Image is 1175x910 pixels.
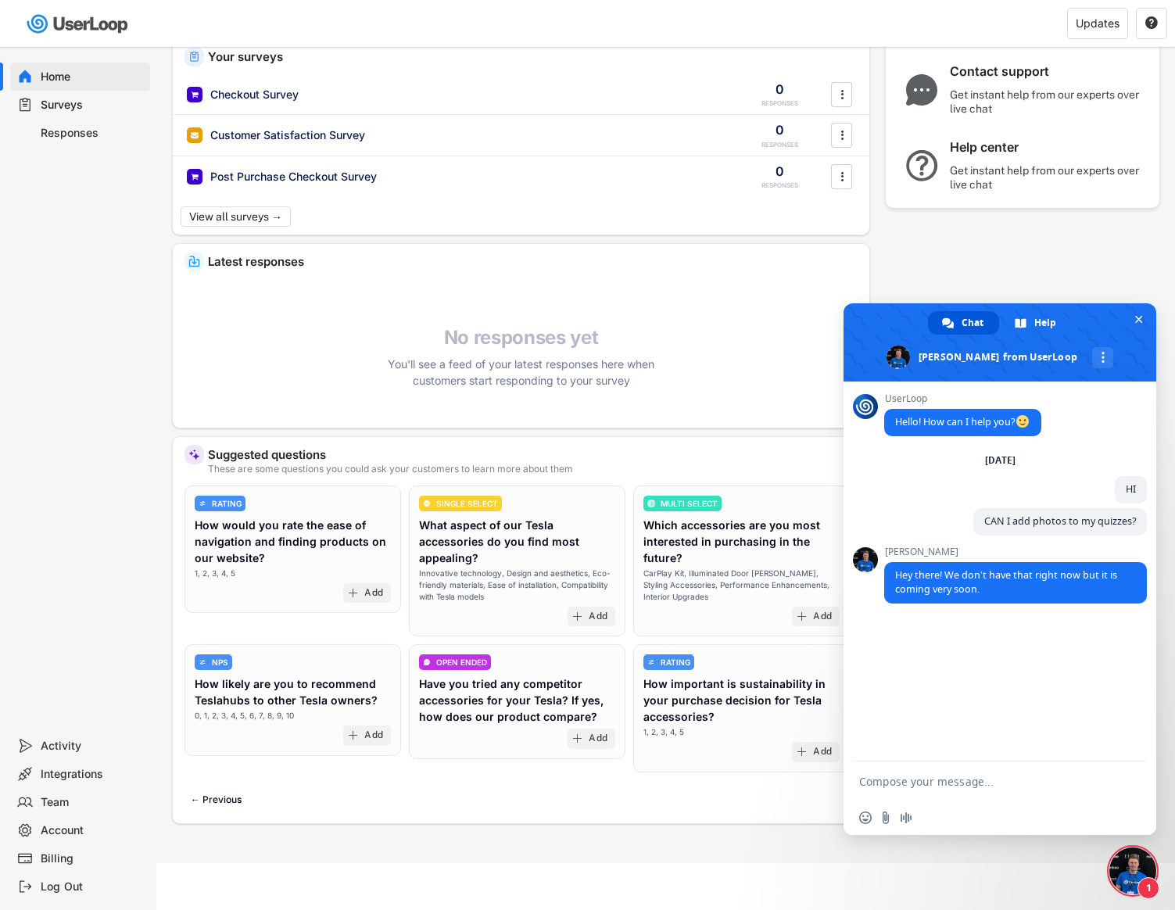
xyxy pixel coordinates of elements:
text:  [840,86,844,102]
div: Help center [950,139,1145,156]
div: Updates [1076,18,1119,29]
div: What aspect of our Tesla accessories do you find most appealing? [419,517,615,566]
div: These are some questions you could ask your customers to learn more about them [208,464,858,474]
span: Hey there! We don’t have that right now but it is coming very soon. [895,568,1117,596]
div: RESPONSES [761,181,798,190]
img: AdjustIcon.svg [647,658,655,666]
span: HI [1126,482,1136,496]
div: Add [364,587,383,600]
a: Chat [928,311,999,335]
div: OPEN ENDED [436,658,487,666]
div: Contact support [950,63,1145,80]
div: Checkout Survey [210,87,299,102]
div: Innovative technology, Design and aesthetics, Eco-friendly materials, Ease of installation, Compa... [419,568,615,603]
text:  [1145,16,1158,30]
button:  [834,83,850,106]
span: UserLoop [884,393,1041,404]
img: AdjustIcon.svg [199,500,206,507]
h4: No responses yet [381,326,662,349]
div: RATING [212,500,242,507]
div: Get instant help from our experts over live chat [950,88,1145,116]
span: Insert an emoji [859,811,872,824]
textarea: Compose your message... [859,761,1109,801]
button:  [1145,16,1159,30]
div: SINGLE SELECT [436,500,498,507]
div: Surveys [41,98,144,113]
div: Suggested questions [208,449,858,460]
div: RATING [661,658,690,666]
button:  [834,165,850,188]
button: View all surveys → [181,206,291,227]
div: RESPONSES [761,99,798,108]
span: Chat [962,311,983,335]
div: How important is sustainability in your purchase decision for Tesla accessories? [643,675,840,725]
button: ← Previous [184,788,248,811]
text:  [840,127,844,143]
div: Log Out [41,880,144,894]
div: Add [589,611,607,623]
div: Responses [41,126,144,141]
div: 1, 2, 3, 4, 5 [643,726,684,738]
div: 0, 1, 2, 3, 4, 5, 6, 7, 8, 9, 10 [195,710,294,722]
div: Team [41,795,144,810]
div: Account [41,823,144,838]
img: ListMajor.svg [647,500,655,507]
img: CircleTickMinorWhite.svg [423,500,431,507]
a: Help [1001,311,1072,335]
span: 1 [1137,877,1159,899]
div: Customer Satisfaction Survey [210,127,365,143]
span: Audio message [900,811,912,824]
div: You'll see a feed of your latest responses here when customers start responding to your survey [381,356,662,389]
span: Help [1034,311,1056,335]
div: 0 [776,81,784,98]
div: Home [41,70,144,84]
div: 1, 2, 3, 4, 5 [195,568,235,579]
img: IncomingMajor.svg [188,256,200,267]
div: How likely are you to recommend Teslahubs to other Tesla owners? [195,675,391,708]
img: ChatMajor.svg [901,74,942,106]
div: 0 [776,121,784,138]
text:  [840,168,844,185]
div: Add [813,611,832,623]
div: MULTI SELECT [661,500,718,507]
img: userloop-logo-01.svg [23,8,134,40]
div: Which accessories are you most interested in purchasing in the future? [643,517,840,566]
button:  [834,124,850,147]
div: CarPlay Kit, Illuminated Door [PERSON_NAME], Styling Accessories, Performance Enhancements, Inter... [643,568,840,603]
div: RESPONSES [761,141,798,149]
div: Post Purchase Checkout Survey [210,169,377,185]
div: Your surveys [208,51,858,63]
img: AdjustIcon.svg [199,658,206,666]
div: 0 [776,163,784,180]
div: Integrations [41,767,144,782]
div: [DATE] [985,456,1016,465]
span: Hello! How can I help you? [895,415,1030,428]
div: Billing [41,851,144,866]
div: How would you rate the ease of navigation and finding products on our website? [195,517,391,566]
img: MagicMajor%20%28Purple%29.svg [188,449,200,460]
div: Activity [41,739,144,754]
div: Add [589,733,607,745]
a: Close chat [1109,847,1156,894]
span: [PERSON_NAME] [884,546,1147,557]
span: Close chat [1130,311,1147,328]
div: Latest responses [208,256,858,267]
span: CAN I add photos to my quizzes? [984,514,1136,528]
div: Get instant help from our experts over live chat [950,163,1145,192]
img: QuestionMarkInverseMajor.svg [901,150,942,181]
span: Send a file [879,811,892,824]
img: ConversationMinor.svg [423,658,431,666]
div: Add [364,729,383,742]
div: NPS [212,658,228,666]
div: Have you tried any competitor accessories for your Tesla? If yes, how does our product compare? [419,675,615,725]
div: Add [813,746,832,758]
